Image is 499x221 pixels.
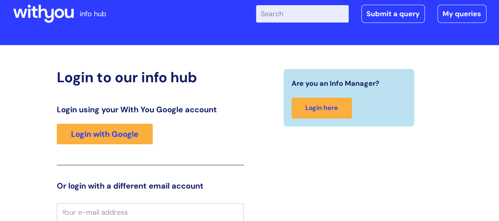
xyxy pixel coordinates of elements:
[292,98,352,119] a: Login here
[437,5,486,23] a: My queries
[256,5,349,23] input: Search
[57,181,244,191] h3: Or login with a different email account
[80,8,106,20] p: info hub
[361,5,425,23] a: Submit a query
[57,124,153,144] a: Login with Google
[57,69,244,86] h2: Login to our info hub
[292,77,379,90] span: Are you an Info Manager?
[57,105,244,114] h3: Login using your With You Google account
